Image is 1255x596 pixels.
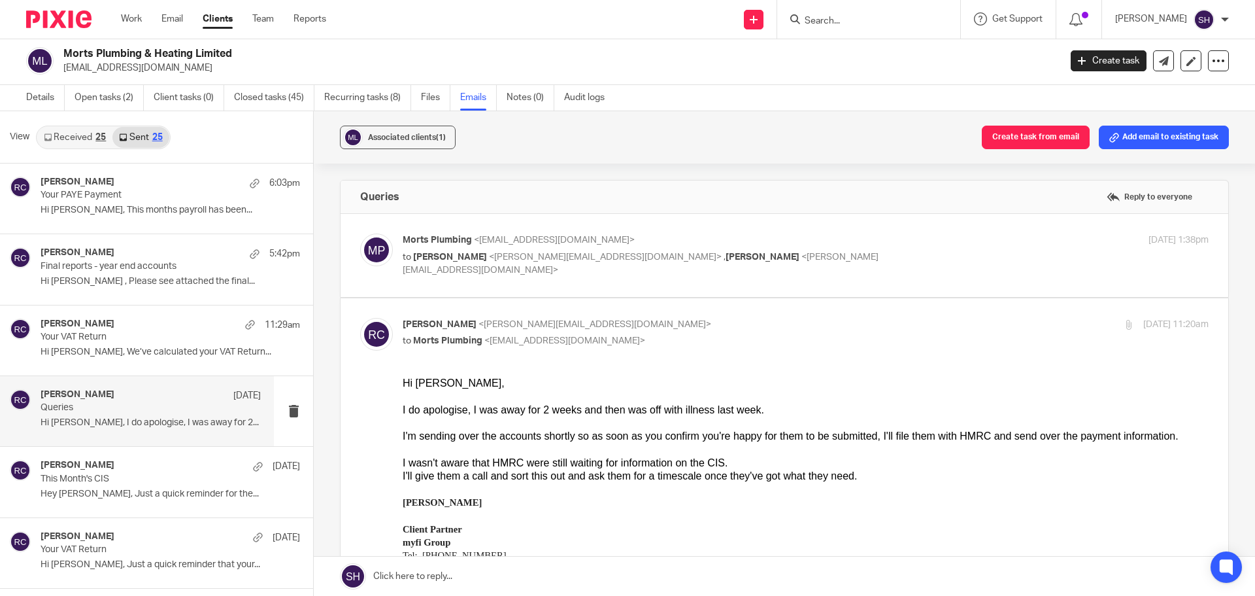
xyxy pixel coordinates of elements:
p: 5:42pm [269,247,300,260]
a: Received25 [37,127,112,148]
span: to [403,253,411,262]
p: [DATE] [273,531,300,544]
p: Queries [41,402,217,413]
span: <[PERSON_NAME][EMAIL_ADDRESS][DOMAIN_NAME]> [478,320,711,329]
img: svg%3E [10,389,31,410]
a: Closed tasks (45) [234,85,314,111]
p: [DATE] 1:38pm [1148,234,1209,247]
img: A blue and yellow circle with white text AI-generated content may be incorrect. [169,241,256,293]
img: svg%3E [10,247,31,268]
a: Reports [293,12,326,26]
img: svg%3E [10,319,31,340]
p: Hey [PERSON_NAME], Just a quick reminder for the... [41,489,300,500]
span: (1) [436,133,446,141]
img: svg%3E [1194,9,1214,30]
a: [PERSON_NAME][EMAIL_ADDRESS][DOMAIN_NAME] [21,187,261,198]
button: Associated clients(1) [340,126,456,149]
h4: [PERSON_NAME] [41,389,114,400]
img: svg%3E [10,531,31,552]
img: svg%3E [343,128,363,147]
p: Hi [PERSON_NAME] , Please see attached the final... [41,276,300,287]
span: Get Support [992,14,1043,24]
img: svg%3E [10,460,31,481]
span: Morts Plumbing [403,236,472,245]
h4: [PERSON_NAME] [41,247,114,258]
h4: [PERSON_NAME] [41,460,114,471]
img: svg%3E [360,318,393,351]
a: Audit logs [564,85,614,111]
span: <[EMAIL_ADDRESS][DOMAIN_NAME]> [474,236,635,245]
img: emails [261,239,310,293]
a: Book time with [PERSON_NAME] [22,213,173,224]
p: Hi [PERSON_NAME], This months payroll has been... [41,205,300,216]
p: Hi [PERSON_NAME], We’ve calculated your VAT Return... [41,347,300,358]
span: <[EMAIL_ADDRESS][DOMAIN_NAME]> [484,336,645,345]
input: Search [803,16,921,27]
span: , [724,253,726,262]
a: Email [161,12,183,26]
h4: Queries [360,190,399,203]
span: <[PERSON_NAME][EMAIL_ADDRESS][DOMAIN_NAME]> [489,253,722,262]
div: 25 [95,133,106,142]
h4: [PERSON_NAME] [41,319,114,330]
span: [PERSON_NAME] [413,253,487,262]
p: Hi [PERSON_NAME], Just a quick reminder that your... [41,559,300,570]
img: A black and white logo AI-generated content may be incorrect. [119,241,167,293]
p: Your VAT Return [41,332,248,343]
span: [PERSON_NAME] [403,320,477,329]
h4: [PERSON_NAME] [41,531,114,542]
button: Create task from email [982,126,1090,149]
p: Final reports - year end accounts [41,261,248,272]
p: 6:03pm [269,177,300,190]
span: to [403,336,411,345]
h4: [PERSON_NAME] [41,177,114,188]
a: Emails [460,85,497,111]
p: [EMAIL_ADDRESS][DOMAIN_NAME] [63,61,1051,75]
span: [PERSON_NAME] [726,253,799,262]
label: Reply to everyone [1103,187,1196,207]
p: [DATE] [233,389,261,402]
a: Create task [1071,50,1146,71]
p: 11:29am [265,319,300,332]
p: This Month's CIS [41,474,248,485]
a: Work [121,12,142,26]
p: Your PAYE Payment [41,190,248,201]
a: Open tasks (2) [75,85,144,111]
img: svg%3E [360,234,393,266]
p: Hi [PERSON_NAME], I do apologise, I was away for 2... [41,417,261,429]
img: svg%3E [26,47,54,75]
a: [DOMAIN_NAME] [20,200,99,211]
a: Notes (0) [507,85,554,111]
a: Files [421,85,450,111]
img: Pixie [26,10,92,28]
span: View [10,130,29,144]
p: Your VAT Return [41,544,248,555]
h2: Morts Plumbing & Heating Limited [63,47,854,61]
p: [PERSON_NAME] [1115,12,1187,26]
div: 25 [152,133,163,142]
span: Morts Plumbing [413,336,482,345]
a: Recurring tasks (8) [324,85,411,111]
a: Team [252,12,274,26]
sup: th [216,515,224,525]
a: Details [26,85,65,111]
p: [DATE] 11:20am [1143,318,1209,332]
button: Add email to existing task [1099,126,1229,149]
a: Client tasks (0) [154,85,224,111]
a: Clients [203,12,233,26]
a: Sent25 [112,127,169,148]
img: A blue and white shield with green text AI-generated content may be incorrect. [315,239,363,293]
p: [DATE] [273,460,300,473]
span: Associated clients [368,133,446,141]
img: svg%3E [10,177,31,198]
